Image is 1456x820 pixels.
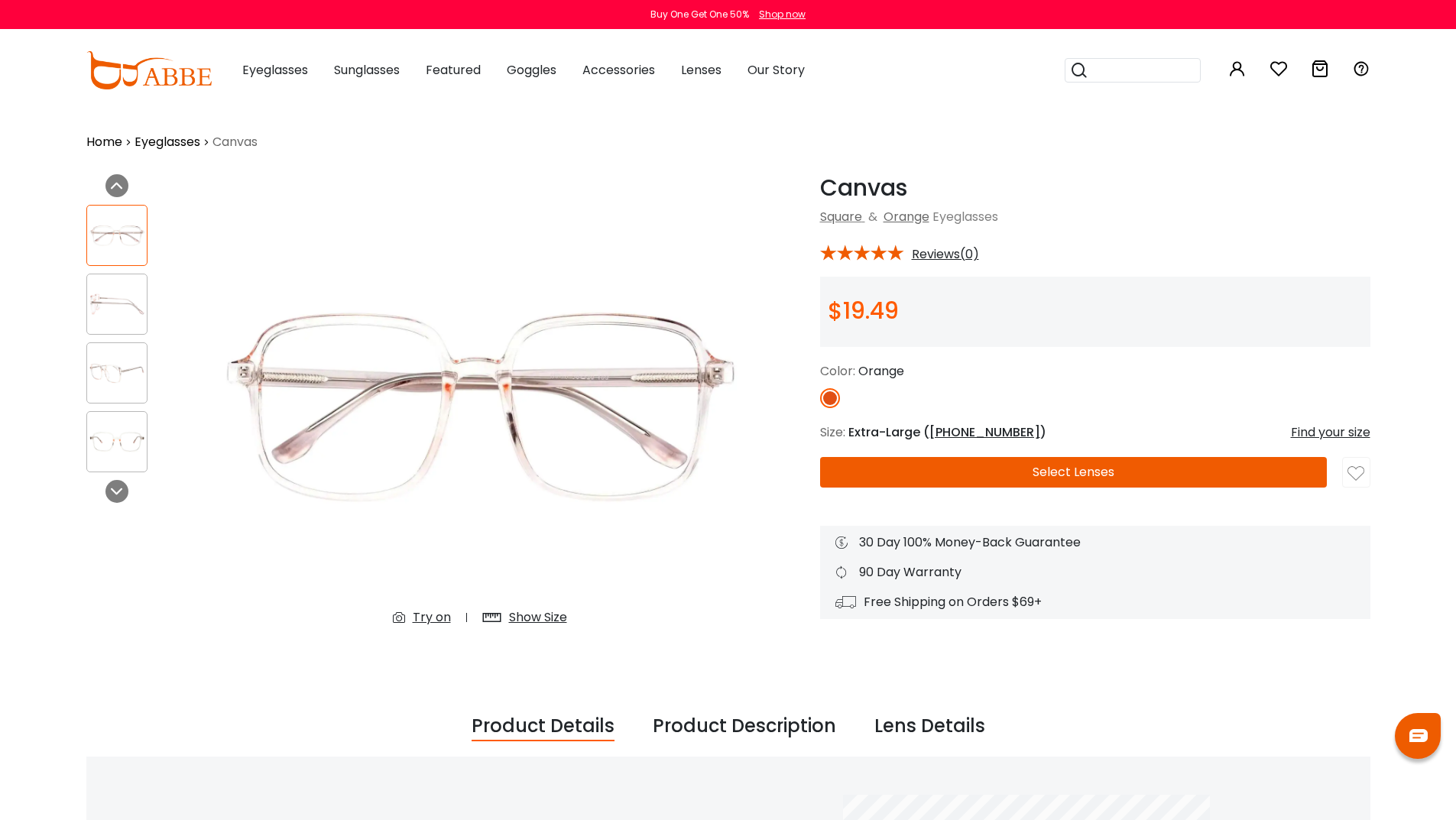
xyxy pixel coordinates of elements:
[912,248,979,261] span: Reviews(0)
[582,61,655,79] span: Accessories
[212,133,258,151] span: Canvas
[865,208,880,225] span: &
[334,61,400,79] span: Sunglasses
[1409,729,1428,742] img: chat
[820,423,845,441] span: Size:
[835,533,1355,552] div: 30 Day 100% Money-Back Guarantee
[653,712,836,741] div: Product Description
[87,427,147,457] img: Canvas Orange TR Eyeglasses , Fashion , UniversalBridgeFit Frames from ABBE Glasses
[835,593,1355,611] div: Free Shipping on Orders $69+
[87,290,147,319] img: Canvas Orange TR Eyeglasses , Fashion , UniversalBridgeFit Frames from ABBE Glasses
[413,608,451,627] div: Try on
[884,208,929,225] a: Orange
[848,423,1046,441] span: Extra-Large ( )
[509,608,567,627] div: Show Size
[929,423,1040,441] span: [PHONE_NUMBER]
[747,61,805,79] span: Our Story
[820,362,855,380] span: Color:
[87,221,147,251] img: Canvas Orange TR Eyeglasses , Fashion , UniversalBridgeFit Frames from ABBE Glasses
[650,8,749,21] div: Buy One Get One 50%
[820,457,1327,488] button: Select Lenses
[1291,423,1370,442] div: Find your size
[242,61,308,79] span: Eyeglasses
[751,8,806,21] a: Shop now
[835,563,1355,582] div: 90 Day Warranty
[135,133,200,151] a: Eyeglasses
[858,362,904,380] span: Orange
[820,208,862,225] a: Square
[87,358,147,388] img: Canvas Orange TR Eyeglasses , Fashion , UniversalBridgeFit Frames from ABBE Glasses
[507,61,556,79] span: Goggles
[86,51,212,89] img: abbeglasses.com
[820,174,1370,202] h1: Canvas
[759,8,806,21] div: Shop now
[86,133,122,151] a: Home
[201,174,759,639] img: Canvas Orange TR Eyeglasses , Fashion , UniversalBridgeFit Frames from ABBE Glasses
[1347,465,1364,482] img: like
[828,294,899,327] span: $19.49
[681,61,722,79] span: Lenses
[426,61,481,79] span: Featured
[874,712,985,741] div: Lens Details
[472,712,615,741] div: Product Details
[932,208,998,225] span: Eyeglasses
